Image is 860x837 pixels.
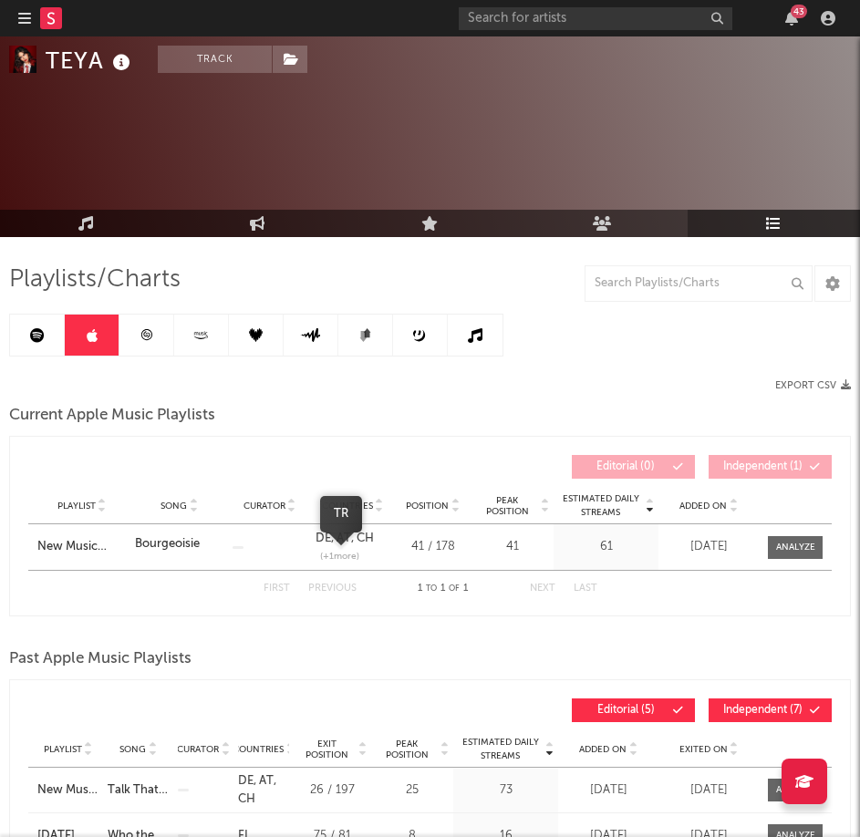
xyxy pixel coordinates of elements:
[135,535,200,553] div: Bourgeoisie
[44,744,82,755] span: Playlist
[458,781,554,800] div: 73
[298,781,367,800] div: 26 / 197
[476,538,549,556] div: 41
[679,744,728,755] span: Exited On
[458,736,543,763] span: Estimated Daily Streams
[679,501,727,511] span: Added On
[572,698,695,722] button: Editorial(5)
[709,698,832,722] button: Independent(7)
[264,584,290,594] button: First
[9,269,181,291] span: Playlists/Charts
[238,775,276,805] a: CH
[584,461,668,472] span: Editorial ( 0 )
[775,380,851,391] button: Export CSV
[161,501,187,511] span: Song
[709,455,832,479] button: Independent(1)
[254,775,274,787] a: AT
[108,781,169,800] a: Talk That Talk
[57,501,96,511] span: Playlist
[376,781,449,800] div: 25
[37,538,126,556] a: New Music Daily
[238,775,254,787] a: DE
[9,405,215,427] span: Current Apple Music Playlists
[119,744,146,755] span: Song
[574,584,597,594] button: Last
[585,265,813,302] input: Search Playlists/Charts
[243,501,285,511] span: Curator
[572,455,695,479] button: Editorial(0)
[426,584,437,593] span: to
[399,538,467,556] div: 41 / 178
[449,584,460,593] span: of
[9,648,192,670] span: Past Apple Music Playlists
[233,744,284,755] span: Countries
[563,781,654,800] div: [DATE]
[663,538,754,556] div: [DATE]
[584,705,668,716] span: Editorial ( 5 )
[476,495,538,517] span: Peak Position
[720,461,804,472] span: Independent ( 1 )
[530,584,555,594] button: Next
[376,739,438,760] span: Peak Position
[316,532,331,544] a: DE
[158,46,272,73] button: Track
[298,739,356,760] span: Exit Position
[558,538,654,556] div: 61
[720,705,804,716] span: Independent ( 7 )
[308,584,357,594] button: Previous
[558,492,643,520] span: Estimated Daily Streams
[393,578,493,600] div: 1 1 1
[791,5,807,18] div: 43
[320,550,359,563] span: (+ 1 more)
[351,532,374,544] a: CH
[459,7,732,30] input: Search for artists
[334,508,348,520] a: TR
[579,744,627,755] span: Added On
[663,781,754,800] div: [DATE]
[37,781,98,800] a: New Music Daily
[177,744,219,755] span: Curator
[785,11,798,26] button: 43
[406,501,449,511] span: Position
